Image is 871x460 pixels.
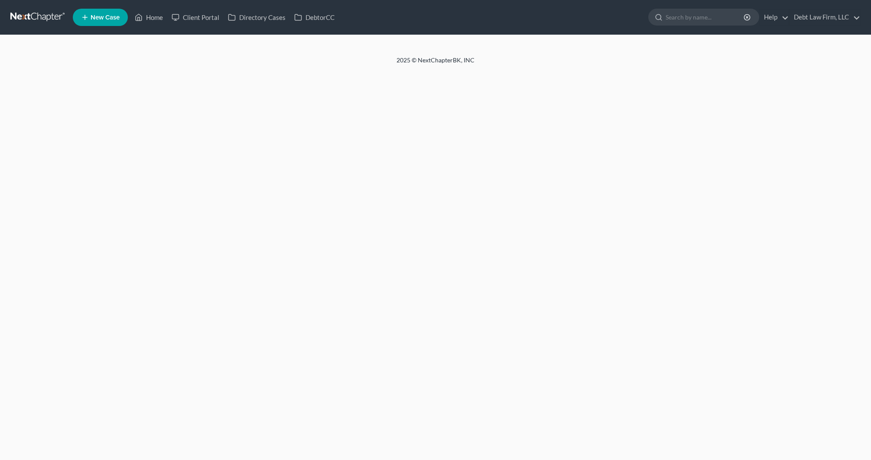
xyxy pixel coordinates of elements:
a: Home [130,10,167,25]
a: Debt Law Firm, LLC [790,10,860,25]
span: New Case [91,14,120,21]
a: Help [760,10,789,25]
input: Search by name... [666,9,745,25]
a: Client Portal [167,10,224,25]
div: 2025 © NextChapterBK, INC [188,56,682,71]
a: DebtorCC [290,10,339,25]
a: Directory Cases [224,10,290,25]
